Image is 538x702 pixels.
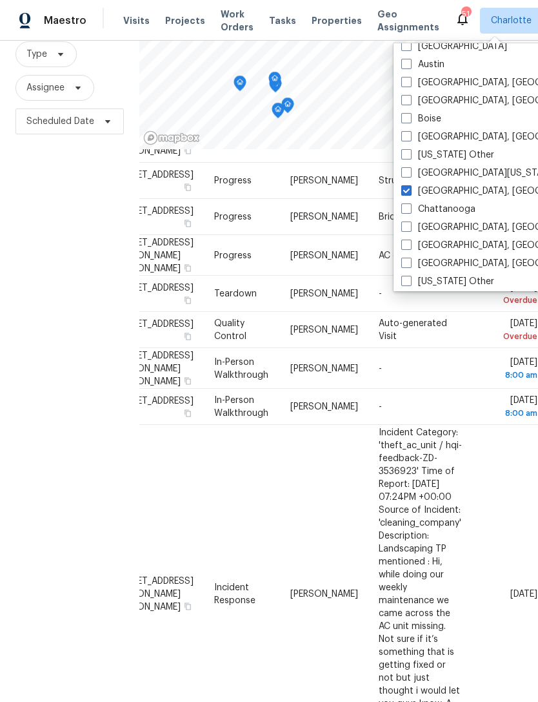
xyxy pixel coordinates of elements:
[290,140,358,149] span: [PERSON_NAME]
[113,351,194,386] span: [STREET_ADDRESS][PERSON_NAME][PERSON_NAME]
[290,251,358,260] span: [PERSON_NAME]
[401,112,441,125] label: Boise
[214,289,257,298] span: Teardown
[113,238,194,273] span: [STREET_ADDRESS][PERSON_NAME][PERSON_NAME]
[379,402,382,411] span: -
[182,375,194,386] button: Copy Address
[379,364,382,373] span: -
[113,170,194,180] span: [STREET_ADDRESS]
[44,14,86,27] span: Maestro
[379,176,444,185] span: Structural work
[214,212,252,222] span: Progress
[401,275,494,288] label: [US_STATE] Other
[182,218,194,229] button: Copy Address
[461,8,470,21] div: 51
[214,319,246,341] span: Quality Control
[26,48,47,61] span: Type
[113,284,194,293] span: [STREET_ADDRESS]
[26,115,94,128] span: Scheduled Date
[182,145,194,156] button: Copy Address
[379,289,382,298] span: -
[113,134,194,156] span: [STREET_ADDRESS][PERSON_NAME]
[268,72,281,92] div: Map marker
[214,396,268,418] span: In-Person Walkthrough
[214,176,252,185] span: Progress
[483,283,537,307] span: [DATE]
[290,589,358,598] span: [PERSON_NAME]
[113,576,194,611] span: [STREET_ADDRESS][PERSON_NAME][PERSON_NAME]
[290,364,358,373] span: [PERSON_NAME]
[214,583,255,604] span: Incident Response
[182,181,194,193] button: Copy Address
[234,76,246,96] div: Map marker
[214,140,252,149] span: Progress
[26,81,65,94] span: Assignee
[312,14,362,27] span: Properties
[377,8,439,34] span: Geo Assignments
[379,251,408,260] span: AC coil
[290,289,358,298] span: [PERSON_NAME]
[143,130,200,145] a: Mapbox homepage
[290,402,358,411] span: [PERSON_NAME]
[483,396,537,420] span: [DATE]
[182,294,194,306] button: Copy Address
[182,262,194,273] button: Copy Address
[182,408,194,419] button: Copy Address
[483,368,537,381] div: 8:00 am
[214,251,252,260] span: Progress
[113,320,194,329] span: [STREET_ADDRESS]
[113,397,194,406] span: [STREET_ADDRESS]
[290,212,358,222] span: [PERSON_NAME]
[123,14,150,27] span: Visits
[272,103,284,123] div: Map marker
[182,331,194,342] button: Copy Address
[379,319,447,341] span: Auto-generated Visit
[491,14,532,27] span: Charlotte
[401,40,507,53] label: [GEOGRAPHIC_DATA]
[483,294,537,307] div: Overdue
[483,319,537,343] span: [DATE]
[221,8,254,34] span: Work Orders
[483,330,537,343] div: Overdue
[401,149,494,161] label: [US_STATE] Other
[510,589,537,598] span: [DATE]
[290,325,358,335] span: [PERSON_NAME]
[290,176,358,185] span: [PERSON_NAME]
[483,357,537,381] span: [DATE]
[483,407,537,420] div: 8:00 am
[401,203,475,216] label: Chattanooga
[165,14,205,27] span: Projects
[269,16,296,25] span: Tasks
[379,212,435,222] span: Brick staining
[113,207,194,216] span: [STREET_ADDRESS]
[379,140,458,149] span: Landscape refresh
[214,357,268,379] span: In-Person Walkthrough
[182,600,194,612] button: Copy Address
[401,58,444,71] label: Austin
[281,98,294,118] div: Map marker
